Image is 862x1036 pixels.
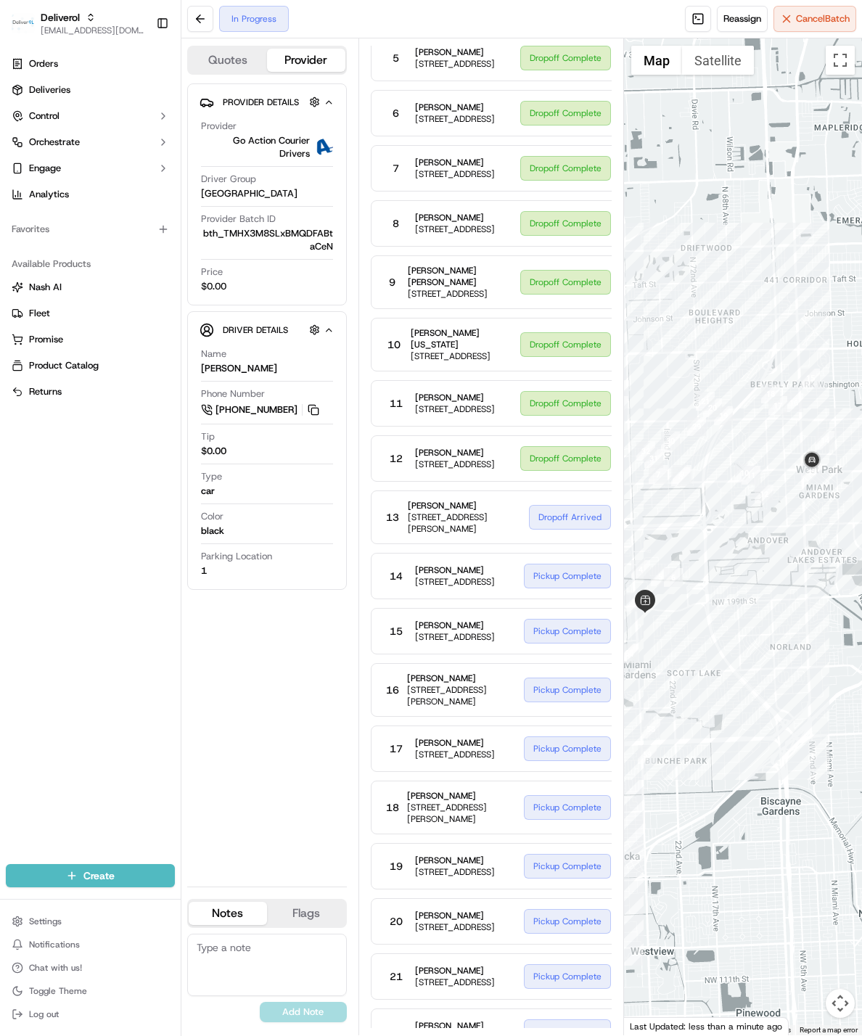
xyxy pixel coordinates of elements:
div: 18 [761,385,780,403]
span: $0.00 [201,280,226,293]
img: Deliverol [12,13,35,33]
img: Chris Sexton [15,212,38,235]
div: 13 [803,463,821,482]
span: Settings [29,916,62,927]
button: Nash AI [6,276,175,299]
button: Reassign [717,6,768,32]
span: 10 [387,337,401,352]
span: 16 [386,683,399,697]
div: $0.00 [201,445,226,458]
span: Control [29,110,59,123]
img: Google [628,1016,676,1035]
span: [STREET_ADDRESS] [415,58,495,70]
div: 7 [649,465,668,484]
span: 20 [390,914,403,929]
span: Reassign [723,12,761,25]
span: [DATE] [120,265,150,276]
a: [PHONE_NUMBER] [201,402,321,418]
div: 59 [638,745,657,764]
button: Engage [6,157,175,180]
button: Driver Details [200,318,334,342]
div: car [201,485,215,498]
div: 16 [784,393,803,412]
span: [STREET_ADDRESS] [415,749,495,760]
button: Notes [189,902,267,925]
a: Nash AI [12,281,169,294]
button: Provider [267,49,345,72]
span: Nash AI [29,281,62,294]
span: Tip [201,430,215,443]
div: 11 [742,466,760,485]
span: [PERSON_NAME] [407,790,512,802]
img: ActionCourier.png [316,139,333,156]
span: [STREET_ADDRESS] [415,168,495,180]
span: [STREET_ADDRESS] [415,403,495,415]
div: 29 [687,417,706,436]
div: 19 [714,406,733,425]
div: 6 [664,568,683,587]
span: [PERSON_NAME] [407,673,512,684]
img: 4281594248423_2fcf9dad9f2a874258b8_72.png [30,139,57,165]
span: [PERSON_NAME] [415,965,495,977]
div: 17 [768,396,787,415]
div: 3 [625,593,644,612]
span: 17 [390,741,403,756]
span: 9 [389,275,395,289]
button: Returns [6,380,175,403]
span: [STREET_ADDRESS][PERSON_NAME] [407,684,512,707]
span: Create [83,868,115,883]
span: [GEOGRAPHIC_DATA] [201,187,297,200]
span: Toggle Theme [29,985,87,997]
span: 11 [390,396,403,411]
span: [PERSON_NAME] [415,157,495,168]
div: 21 [696,392,715,411]
div: 32 [636,442,655,461]
span: [PERSON_NAME][US_STATE] [411,327,509,350]
span: [PERSON_NAME] [415,392,495,403]
span: 8 [393,216,399,231]
span: [STREET_ADDRESS] [415,459,495,470]
span: [PERSON_NAME] [415,46,495,58]
span: Orchestrate [29,136,80,149]
span: Driver Group [201,173,256,186]
span: Price [201,266,223,279]
span: [EMAIL_ADDRESS][DOMAIN_NAME] [41,25,144,36]
a: Product Catalog [12,359,169,372]
span: [PERSON_NAME] [415,1020,495,1032]
span: 5 [393,51,399,65]
a: Powered byPylon [102,360,176,371]
span: Provider Batch ID [201,213,276,226]
span: 18 [386,800,399,815]
a: Open this area in Google Maps (opens a new window) [628,1016,676,1035]
button: Chat with us! [6,958,175,978]
div: 9 [673,465,691,484]
div: 10 [735,464,754,482]
span: [STREET_ADDRESS] [408,288,509,300]
span: [STREET_ADDRESS] [411,350,509,362]
span: [PHONE_NUMBER] [215,403,297,416]
div: Past conversations [15,189,97,201]
span: Phone Number [201,387,265,400]
span: Promise [29,333,63,346]
span: [PERSON_NAME] [415,737,495,749]
span: [STREET_ADDRESS] [415,631,495,643]
img: Nash [15,15,44,44]
div: 5 [651,567,670,586]
input: Got a question? Start typing here... [38,94,261,110]
span: Go Action Courier Drivers [201,134,310,160]
span: Product Catalog [29,359,99,372]
div: 4 [631,560,650,579]
span: bth_TMHX3M8SLxBMQDFABtaCeN [201,227,333,253]
span: Provider [201,120,237,133]
span: [PERSON_NAME] [415,564,495,576]
span: Cancel Batch [796,12,850,25]
div: 15 [801,369,820,387]
button: Provider Details [200,90,334,114]
button: Start new chat [247,144,264,161]
span: Fleet [29,307,50,320]
span: [PERSON_NAME] [415,855,495,866]
span: Driver Details [223,324,288,336]
a: Analytics [6,183,175,206]
button: Deliverol [41,10,80,25]
div: black [201,525,224,538]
